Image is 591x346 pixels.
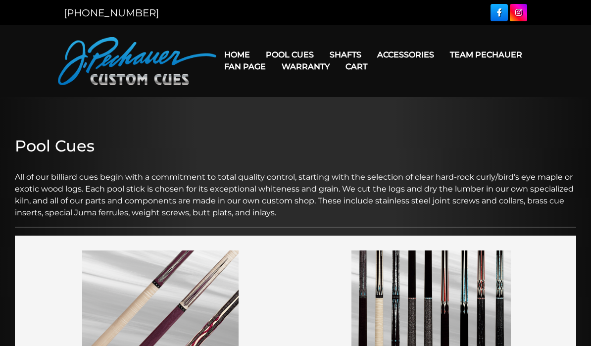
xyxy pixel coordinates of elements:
h2: Pool Cues [15,137,576,155]
a: Accessories [369,42,442,67]
a: Fan Page [216,54,274,79]
a: Pool Cues [258,42,322,67]
a: [PHONE_NUMBER] [64,7,159,19]
a: Shafts [322,42,369,67]
a: Warranty [274,54,338,79]
img: Pechauer Custom Cues [58,37,216,85]
a: Home [216,42,258,67]
p: All of our billiard cues begin with a commitment to total quality control, starting with the sele... [15,159,576,219]
a: Cart [338,54,375,79]
a: Team Pechauer [442,42,530,67]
